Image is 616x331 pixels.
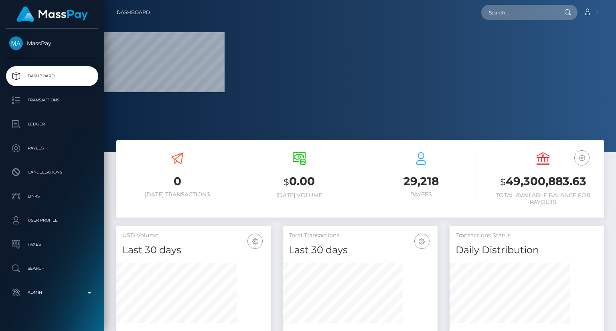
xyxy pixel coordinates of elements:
[6,283,98,303] a: Admin
[9,238,95,250] p: Taxes
[122,232,265,240] h5: USD Volume
[9,36,23,50] img: MassPay
[456,243,598,257] h4: Daily Distribution
[500,176,506,188] small: $
[6,258,98,279] a: Search
[289,232,431,240] h5: Total Transactions
[9,166,95,178] p: Cancellations
[284,176,289,188] small: $
[6,90,98,110] a: Transactions
[122,191,232,198] h6: [DATE] Transactions
[6,186,98,206] a: Links
[289,243,431,257] h4: Last 30 days
[456,232,598,240] h5: Transactions Status
[6,234,98,254] a: Taxes
[488,192,598,206] h6: Total Available Balance for Payouts
[9,190,95,202] p: Links
[117,4,150,21] a: Dashboard
[122,174,232,189] h3: 0
[244,174,354,190] h3: 0.00
[9,142,95,154] p: Payees
[16,6,88,22] img: MassPay Logo
[6,114,98,134] a: Ledger
[9,70,95,82] p: Dashboard
[481,5,557,20] input: Search...
[488,174,598,190] h3: 49,300,883.63
[6,66,98,86] a: Dashboard
[9,94,95,106] p: Transactions
[366,191,476,198] h6: Payees
[244,192,354,199] h6: [DATE] Volume
[366,174,476,189] h3: 29,218
[122,243,265,257] h4: Last 30 days
[9,262,95,274] p: Search
[6,210,98,230] a: User Profile
[6,138,98,158] a: Payees
[9,214,95,226] p: User Profile
[6,40,98,47] span: MassPay
[9,118,95,130] p: Ledger
[9,287,95,299] p: Admin
[6,162,98,182] a: Cancellations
